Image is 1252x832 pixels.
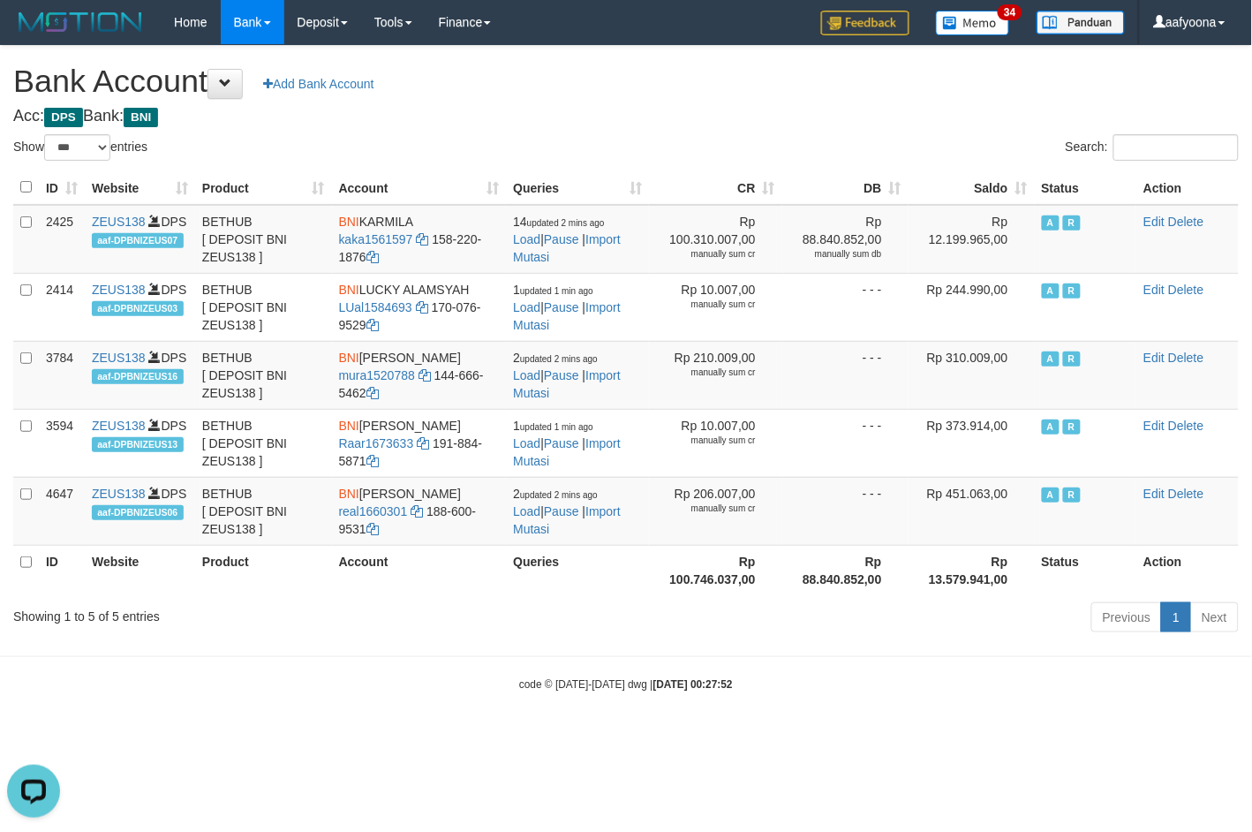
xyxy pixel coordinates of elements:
th: Queries: activate to sort column ascending [506,170,649,205]
span: 1 [513,419,593,433]
div: manually sum cr [656,367,756,379]
td: KARMILA 158-220-1876 [332,205,507,274]
span: BNI [339,419,359,433]
a: Import Mutasi [513,232,621,264]
h1: Bank Account [13,64,1239,99]
a: Pause [544,436,579,450]
a: kaka1561597 [339,232,413,246]
div: manually sum cr [656,435,756,447]
td: Rp 451.063,00 [909,477,1035,545]
th: ID [39,545,85,595]
th: Website [85,545,195,595]
span: Active [1042,352,1060,367]
span: aaf-DPBNIZEUS07 [92,233,184,248]
td: DPS [85,341,195,409]
span: | | [513,283,621,332]
a: Delete [1168,283,1203,297]
span: updated 1 min ago [520,286,593,296]
a: Import Mutasi [513,504,621,536]
span: Active [1042,420,1060,435]
a: Edit [1143,215,1165,229]
a: Copy kaka1561597 to clipboard [417,232,429,246]
th: Rp 88.840.852,00 [782,545,909,595]
td: [PERSON_NAME] 144-666-5462 [332,341,507,409]
td: Rp 10.007,00 [649,273,782,341]
span: 2 [513,351,598,365]
a: Edit [1143,487,1165,501]
a: Load [513,300,540,314]
span: Running [1063,216,1081,231]
span: | | [513,215,621,264]
td: [PERSON_NAME] 191-884-5871 [332,409,507,477]
th: Account: activate to sort column ascending [332,170,507,205]
a: Delete [1168,419,1203,433]
span: BNI [124,108,158,127]
td: DPS [85,477,195,545]
a: 1 [1161,602,1191,632]
img: Feedback.jpg [821,11,909,35]
a: Edit [1143,351,1165,365]
th: Status [1035,170,1137,205]
span: updated 1 min ago [520,422,593,432]
span: 1 [513,283,593,297]
span: | | [513,351,621,400]
div: manually sum cr [656,248,756,261]
th: Product: activate to sort column ascending [195,170,332,205]
td: BETHUB [ DEPOSIT BNI ZEUS138 ] [195,273,332,341]
td: BETHUB [ DEPOSIT BNI ZEUS138 ] [195,409,332,477]
span: Active [1042,284,1060,299]
td: BETHUB [ DEPOSIT BNI ZEUS138 ] [195,205,332,274]
th: Status [1035,545,1137,595]
a: Copy 1918845871 to clipboard [366,454,379,468]
span: Running [1063,488,1081,503]
a: Edit [1143,283,1165,297]
span: BNI [339,283,359,297]
td: 3594 [39,409,85,477]
th: Rp 100.746.037,00 [649,545,782,595]
span: 14 [513,215,604,229]
a: Import Mutasi [513,436,621,468]
a: Pause [544,232,579,246]
td: LUCKY ALAMSYAH 170-076-9529 [332,273,507,341]
span: Running [1063,420,1081,435]
span: updated 2 mins ago [520,354,598,364]
h4: Acc: Bank: [13,108,1239,125]
button: Open LiveChat chat widget [7,7,60,60]
a: Load [513,436,540,450]
td: 2425 [39,205,85,274]
th: Product [195,545,332,595]
a: Raar1673633 [339,436,414,450]
td: BETHUB [ DEPOSIT BNI ZEUS138 ] [195,477,332,545]
td: - - - [782,409,909,477]
th: Action [1136,170,1239,205]
img: MOTION_logo.png [13,9,147,35]
a: Load [513,232,540,246]
a: Copy mura1520788 to clipboard [419,368,431,382]
a: Copy 1446665462 to clipboard [366,386,379,400]
td: 3784 [39,341,85,409]
a: Next [1190,602,1239,632]
span: DPS [44,108,83,127]
span: | | [513,419,621,468]
td: Rp 206.007,00 [649,477,782,545]
a: Copy LUal1584693 to clipboard [416,300,428,314]
a: ZEUS138 [92,487,146,501]
th: DB: activate to sort column ascending [782,170,909,205]
a: Copy 1886009531 to clipboard [366,522,379,536]
a: Import Mutasi [513,300,621,332]
span: Running [1063,284,1081,299]
div: manually sum cr [656,503,756,515]
span: Active [1042,488,1060,503]
span: Running [1063,352,1081,367]
td: Rp 310.009,00 [909,341,1035,409]
span: aaf-DPBNIZEUS16 [92,369,184,384]
span: BNI [339,215,359,229]
td: - - - [782,273,909,341]
td: Rp 12.199.965,00 [909,205,1035,274]
a: Delete [1168,215,1203,229]
span: 2 [513,487,598,501]
span: aaf-DPBNIZEUS06 [92,505,184,520]
div: manually sum db [789,248,882,261]
th: Saldo: activate to sort column ascending [909,170,1035,205]
td: - - - [782,477,909,545]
